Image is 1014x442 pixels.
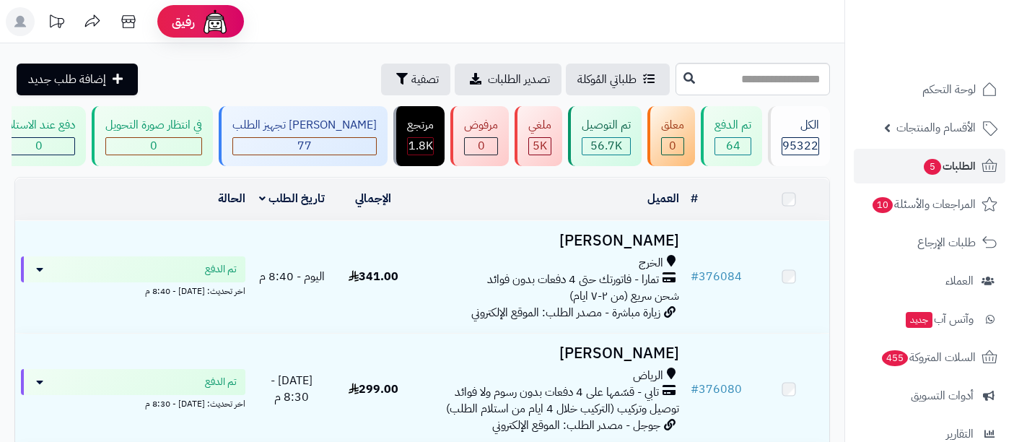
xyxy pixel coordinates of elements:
[216,106,390,166] a: [PERSON_NAME] تجهيز الطلب 77
[765,106,833,166] a: الكل95322
[882,350,908,366] span: 455
[106,138,201,155] div: 0
[782,117,819,134] div: الكل
[488,71,550,88] span: تصدير الطلبات
[407,117,434,134] div: مرتجع
[512,106,565,166] a: ملغي 5K
[661,117,684,134] div: معلق
[854,149,1005,183] a: الطلبات5
[669,137,676,155] span: 0
[478,137,485,155] span: 0
[349,268,398,285] span: 341.00
[945,271,974,291] span: العملاء
[528,117,551,134] div: ملغي
[390,106,447,166] a: مرتجع 1.8K
[3,117,75,134] div: دفع عند الاستلام
[854,378,1005,413] a: أدوات التسويق
[565,106,644,166] a: تم التوصيل 56.7K
[420,345,680,362] h3: [PERSON_NAME]
[233,138,376,155] div: 77
[455,384,659,401] span: تابي - قسّمها على 4 دفعات بدون رسوم ولا فوائد
[218,190,245,207] a: الحالة
[577,71,637,88] span: طلباتي المُوكلة
[854,264,1005,298] a: العملاء
[271,372,312,406] span: [DATE] - 8:30 م
[904,309,974,329] span: وآتس آب
[714,117,751,134] div: تم الدفع
[17,64,138,95] a: إضافة طلب جديد
[408,137,433,155] span: 1.8K
[871,194,976,214] span: المراجعات والأسئلة
[408,138,433,155] div: 1813
[205,375,237,389] span: تم الدفع
[28,71,106,88] span: إضافة طلب جديد
[465,138,497,155] div: 0
[922,156,976,176] span: الطلبات
[582,117,631,134] div: تم التوصيل
[471,304,660,321] span: زيارة مباشرة - مصدر الطلب: الموقع الإلكتروني
[464,117,498,134] div: مرفوض
[922,79,976,100] span: لوحة التحكم
[854,187,1005,222] a: المراجعات والأسئلة10
[492,417,660,434] span: جوجل - مصدر الطلب: الموقع الإلكتروني
[205,262,237,277] span: تم الدفع
[633,368,663,384] span: الرياض
[446,400,679,417] span: توصيل وتركيب (التركيب خلال 4 ايام من استلام الطلب)
[644,106,698,166] a: معلق 0
[21,282,245,298] div: اخر تحديث: [DATE] - 8:40 م
[906,312,932,328] span: جديد
[355,190,391,207] a: الإجمالي
[297,137,312,155] span: 77
[4,138,74,155] div: 0
[259,190,325,207] a: تاريخ الطلب
[487,272,659,288] span: تمارا - فاتورتك حتى 4 دفعات بدون فوائد
[691,381,742,398] a: #376080
[691,268,699,285] span: #
[873,197,893,213] span: 10
[455,64,561,95] a: تصدير الطلبات
[105,117,202,134] div: في انتظار صورة التحويل
[854,225,1005,260] a: طلبات الإرجاع
[349,381,398,398] span: 299.00
[566,64,670,95] a: طلباتي المُوكلة
[582,138,630,155] div: 56715
[381,64,450,95] button: تصفية
[854,340,1005,375] a: السلات المتروكة455
[698,106,765,166] a: تم الدفع 64
[411,71,439,88] span: تصفية
[691,190,698,207] a: #
[89,106,216,166] a: في انتظار صورة التحويل 0
[21,395,245,410] div: اخر تحديث: [DATE] - 8:30 م
[691,268,742,285] a: #376084
[924,159,941,175] span: 5
[854,72,1005,107] a: لوحة التحكم
[447,106,512,166] a: مرفوض 0
[726,137,740,155] span: 64
[715,138,751,155] div: 64
[662,138,683,155] div: 0
[201,7,230,36] img: ai-face.png
[854,302,1005,337] a: وآتس آبجديد
[420,233,680,249] h3: [PERSON_NAME]
[639,255,663,272] span: الخرج
[569,287,679,305] span: شحن سريع (من ٢-٧ ايام)
[533,137,547,155] span: 5K
[38,7,74,40] a: تحديثات المنصة
[232,117,377,134] div: [PERSON_NAME] تجهيز الطلب
[150,137,157,155] span: 0
[529,138,551,155] div: 4984
[691,381,699,398] span: #
[259,268,325,285] span: اليوم - 8:40 م
[35,137,43,155] span: 0
[647,190,679,207] a: العميل
[172,13,195,30] span: رفيق
[782,137,818,155] span: 95322
[911,386,974,406] span: أدوات التسويق
[880,347,976,368] span: السلات المتروكة
[590,137,622,155] span: 56.7K
[896,118,976,138] span: الأقسام والمنتجات
[917,233,976,253] span: طلبات الإرجاع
